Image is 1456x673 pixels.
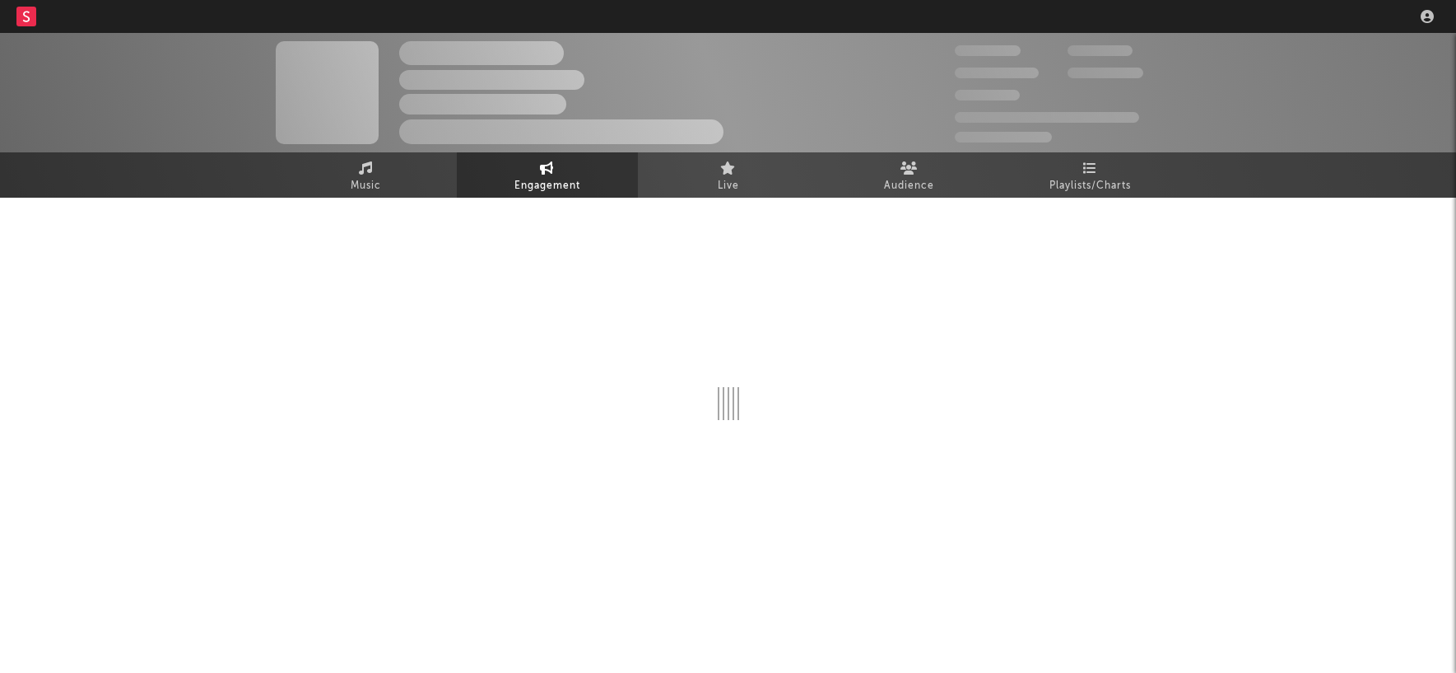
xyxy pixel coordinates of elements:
[955,132,1052,143] span: Jump Score: 85.0
[718,176,739,196] span: Live
[457,152,638,198] a: Engagement
[884,176,934,196] span: Audience
[1000,152,1181,198] a: Playlists/Charts
[638,152,819,198] a: Live
[514,176,580,196] span: Engagement
[1068,68,1143,78] span: 1,000,000
[955,45,1021,56] span: 300,000
[1049,176,1131,196] span: Playlists/Charts
[351,176,381,196] span: Music
[819,152,1000,198] a: Audience
[955,68,1039,78] span: 50,000,000
[276,152,457,198] a: Music
[955,90,1020,100] span: 100,000
[1068,45,1133,56] span: 100,000
[955,112,1139,123] span: 50,000,000 Monthly Listeners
